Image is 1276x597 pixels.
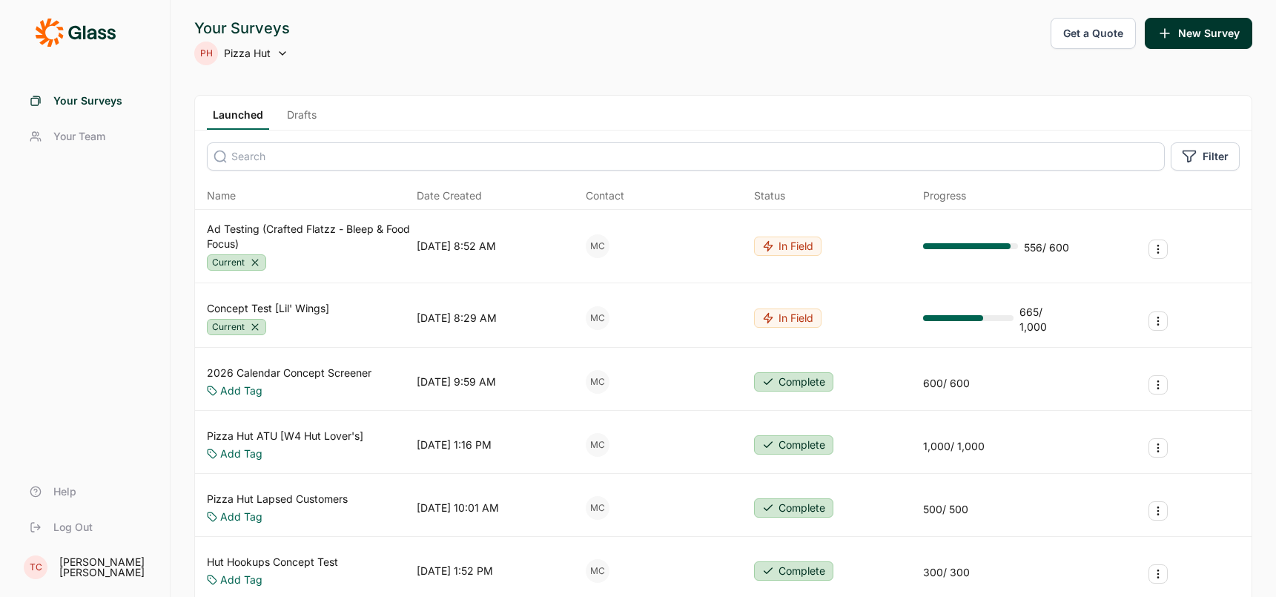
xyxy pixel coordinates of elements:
button: Survey Actions [1148,311,1168,331]
div: Current [207,254,266,271]
a: Pizza Hut ATU [W4 Hut Lover's] [207,429,363,443]
button: Survey Actions [1148,564,1168,584]
div: [DATE] 8:29 AM [417,311,497,326]
button: Get a Quote [1051,18,1136,49]
div: 556 / 600 [1024,240,1069,255]
span: Log Out [53,520,93,535]
div: [DATE] 1:52 PM [417,564,493,578]
div: Status [754,188,785,203]
button: Complete [754,435,833,455]
div: MC [586,306,609,330]
div: 665 / 1,000 [1019,305,1071,334]
button: In Field [754,309,822,328]
button: New Survey [1145,18,1252,49]
div: [PERSON_NAME] [PERSON_NAME] [59,557,152,578]
span: Your Surveys [53,93,122,108]
a: Pizza Hut Lapsed Customers [207,492,348,507]
div: 1,000 / 1,000 [923,439,985,454]
div: 300 / 300 [923,565,970,580]
div: 600 / 600 [923,376,970,391]
div: Your Surveys [194,18,290,39]
button: Complete [754,498,833,518]
button: In Field [754,237,822,256]
div: Current [207,319,266,335]
a: Add Tag [220,509,262,524]
a: Concept Test [Lil' Wings] [207,301,329,316]
a: Add Tag [220,573,262,587]
div: PH [194,42,218,65]
span: Pizza Hut [224,46,271,61]
div: TC [24,555,47,579]
button: Filter [1171,142,1240,171]
a: Add Tag [220,446,262,461]
button: Complete [754,372,833,392]
a: 2026 Calendar Concept Screener [207,366,371,380]
a: Drafts [281,108,323,130]
button: Survey Actions [1148,438,1168,458]
button: Survey Actions [1148,375,1168,395]
div: MC [586,559,609,583]
span: Date Created [417,188,482,203]
div: [DATE] 9:59 AM [417,375,496,389]
button: Complete [754,561,833,581]
a: Launched [207,108,269,130]
span: Name [207,188,236,203]
a: Hut Hookups Concept Test [207,555,338,570]
div: MC [586,370,609,394]
div: Progress [923,188,966,203]
div: MC [586,234,609,258]
div: 500 / 500 [923,502,968,517]
span: Help [53,484,76,499]
div: Contact [586,188,624,203]
input: Search [207,142,1165,171]
a: Ad Testing (Crafted Flatzz - Bleep & Food Focus) [207,222,411,251]
div: MC [586,496,609,520]
div: [DATE] 8:52 AM [417,239,496,254]
button: Survey Actions [1148,501,1168,521]
span: Filter [1203,149,1229,164]
div: [DATE] 10:01 AM [417,501,499,515]
a: Add Tag [220,383,262,398]
div: MC [586,433,609,457]
div: [DATE] 1:16 PM [417,438,492,452]
span: Your Team [53,129,105,144]
button: Survey Actions [1148,240,1168,259]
